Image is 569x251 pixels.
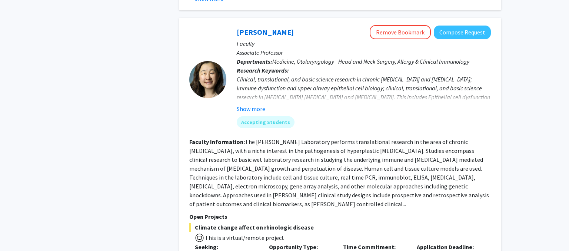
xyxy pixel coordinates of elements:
[189,212,491,221] p: Open Projects
[370,25,431,39] button: Remove Bookmark
[237,104,265,113] button: Show more
[237,39,491,48] p: Faculty
[189,138,245,145] b: Faculty Information:
[6,218,31,245] iframe: Chat
[434,26,491,39] button: Compose Request to Jean Kim
[204,234,284,241] span: This is a virtual/remote project
[237,27,294,37] a: [PERSON_NAME]
[237,75,491,119] div: Clinical, translational, and basic science research in chronic [MEDICAL_DATA] and [MEDICAL_DATA];...
[237,58,272,65] b: Departments:
[237,67,289,74] b: Research Keywords:
[237,116,295,128] mat-chip: Accepting Students
[237,48,491,57] p: Associate Professor
[189,223,491,232] span: Climate change affect on rhinologic disease
[189,138,489,208] fg-read-more: The [PERSON_NAME] Laboratory performs translational research in the area of chronic [MEDICAL_DATA...
[272,58,469,65] span: Medicine, Otolaryngology - Head and Neck Surgery, Allergy & Clinical Immunology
